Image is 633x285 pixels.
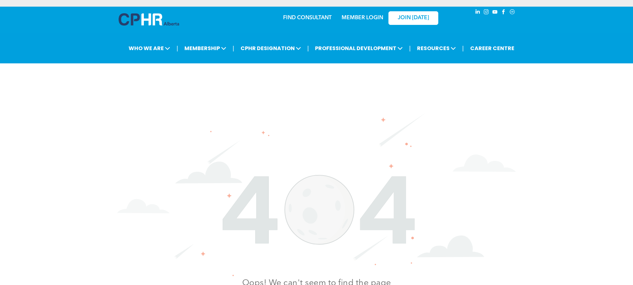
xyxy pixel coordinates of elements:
a: CAREER CENTRE [468,42,516,54]
a: linkedin [474,8,481,17]
li: | [176,41,178,55]
li: | [233,41,234,55]
a: FIND CONSULTANT [283,15,332,21]
img: A blue and white logo for cp alberta [119,13,179,26]
span: JOIN [DATE] [398,15,429,21]
img: The number 404 is surrounded by clouds and stars on a white background. [117,113,516,276]
li: | [462,41,464,55]
span: WHO WE ARE [127,42,172,54]
li: | [409,41,411,55]
span: MEMBERSHIP [182,42,228,54]
a: JOIN [DATE] [388,11,438,25]
a: MEMBER LOGIN [342,15,383,21]
a: instagram [483,8,490,17]
a: Social network [509,8,516,17]
span: CPHR DESIGNATION [239,42,303,54]
span: PROFESSIONAL DEVELOPMENT [313,42,405,54]
a: youtube [491,8,499,17]
li: | [307,41,309,55]
a: facebook [500,8,507,17]
span: RESOURCES [415,42,458,54]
